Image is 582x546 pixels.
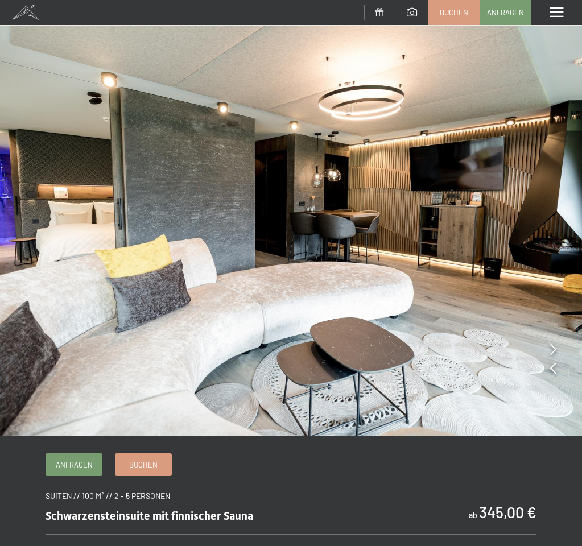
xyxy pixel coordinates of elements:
[479,503,536,521] b: 345,00 €
[480,1,530,24] a: Anfragen
[469,510,477,520] span: ab
[46,454,102,475] a: Anfragen
[440,7,468,18] span: Buchen
[129,460,158,470] span: Buchen
[487,7,524,18] span: Anfragen
[56,460,93,470] span: Anfragen
[115,454,171,475] a: Buchen
[46,509,253,523] span: Schwarzensteinsuite mit finnischer Sauna
[46,491,170,500] span: Suiten // 100 m² // 2 - 5 Personen
[429,1,479,24] a: Buchen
